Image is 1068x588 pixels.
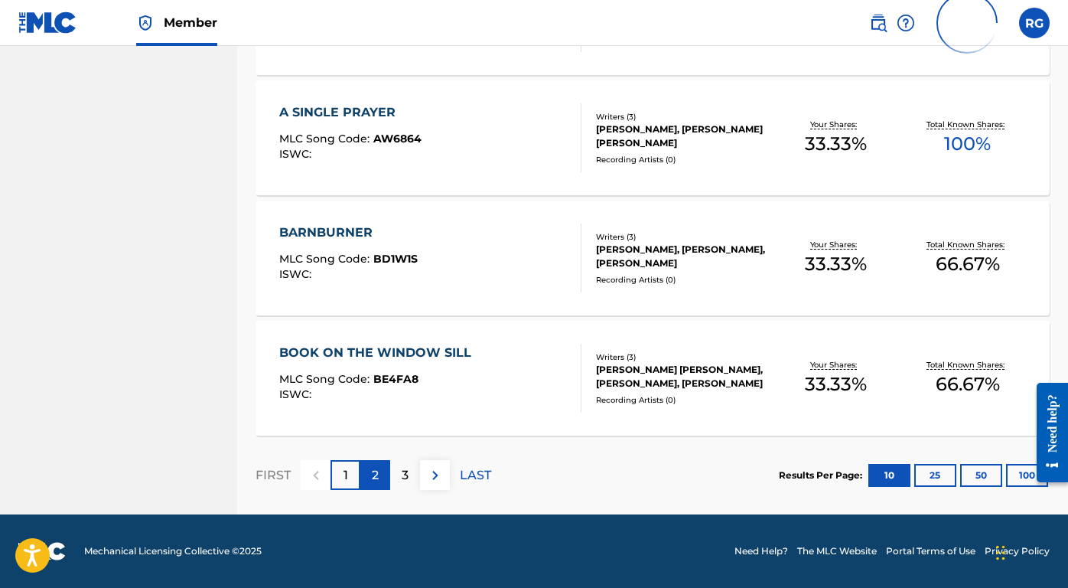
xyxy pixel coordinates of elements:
[868,464,910,487] button: 10
[596,111,770,122] div: Writers ( 3 )
[734,544,788,558] a: Need Help?
[596,154,770,165] div: Recording Artists ( 0 )
[914,464,956,487] button: 25
[279,224,418,242] div: BARNBURNER
[936,250,1000,278] span: 66.67 %
[279,387,315,401] span: ISWC :
[279,147,315,161] span: ISWC :
[18,11,77,34] img: MLC Logo
[926,359,1008,371] p: Total Known Shares:
[869,8,887,38] a: Public Search
[344,466,348,485] p: 1
[372,466,379,485] p: 2
[256,321,1050,436] a: BOOK ON THE WINDOW SILLMLC Song Code:BE4FA8ISWC:Writers (3)[PERSON_NAME] [PERSON_NAME], [PERSON_N...
[256,466,291,485] p: FIRST
[886,544,975,558] a: Portal Terms of Use
[926,119,1008,130] p: Total Known Shares:
[810,359,861,371] p: Your Shares:
[797,544,877,558] a: The MLC Website
[373,132,422,145] span: AW6864
[960,464,1002,487] button: 50
[936,371,1000,398] span: 66.67 %
[996,530,1005,576] div: Drag
[256,80,1050,195] a: A SINGLE PRAYERMLC Song Code:AW6864ISWC:Writers (3)[PERSON_NAME], [PERSON_NAME] [PERSON_NAME]Reco...
[944,130,991,158] span: 100 %
[256,201,1050,315] a: BARNBURNERMLC Song Code:BD1W1SISWC:Writers (3)[PERSON_NAME], [PERSON_NAME], [PERSON_NAME]Recordin...
[373,252,418,266] span: BD1W1S
[402,466,409,485] p: 3
[1025,371,1068,495] iframe: Resource Center
[596,122,770,150] div: [PERSON_NAME], [PERSON_NAME] [PERSON_NAME]
[805,371,867,398] span: 33.33 %
[897,8,915,38] div: Help
[279,252,373,266] span: MLC Song Code :
[136,14,155,32] img: Top Rightsholder
[596,394,770,406] div: Recording Artists ( 0 )
[164,14,217,31] span: Member
[805,130,867,158] span: 33.33 %
[596,231,770,243] div: Writers ( 3 )
[373,372,418,386] span: BE4FA8
[596,363,770,390] div: [PERSON_NAME] [PERSON_NAME], [PERSON_NAME], [PERSON_NAME]
[869,14,887,32] img: search
[926,239,1008,250] p: Total Known Shares:
[84,544,262,558] span: Mechanical Licensing Collective © 2025
[279,103,422,122] div: A SINGLE PRAYER
[596,243,770,270] div: [PERSON_NAME], [PERSON_NAME], [PERSON_NAME]
[426,466,444,485] img: right
[1019,8,1050,38] div: User Menu
[460,466,491,485] p: LAST
[279,372,373,386] span: MLC Song Code :
[279,267,315,281] span: ISWC :
[810,119,861,130] p: Your Shares:
[897,14,915,32] img: help
[810,239,861,250] p: Your Shares:
[596,351,770,363] div: Writers ( 3 )
[985,544,1050,558] a: Privacy Policy
[596,274,770,286] div: Recording Artists ( 0 )
[805,250,867,278] span: 33.33 %
[279,132,373,145] span: MLC Song Code :
[1006,464,1048,487] button: 100
[279,344,479,362] div: BOOK ON THE WINDOW SILL
[18,542,66,560] img: logo
[779,469,866,482] p: Results Per Page:
[991,514,1068,588] iframe: Chat Widget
